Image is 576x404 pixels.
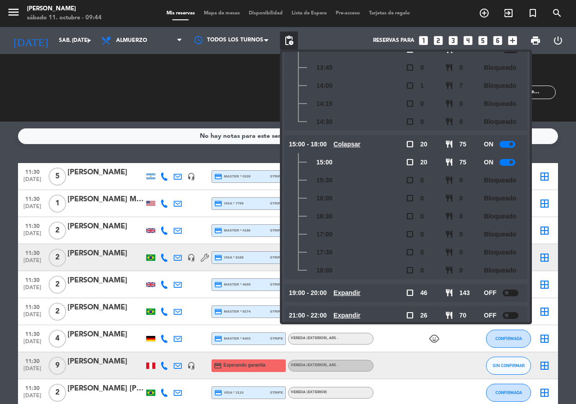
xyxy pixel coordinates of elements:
button: SIN CONFIRMAR [486,357,531,375]
span: restaurant [445,230,453,238]
span: [DATE] [21,285,44,295]
span: , ARS - [327,336,338,340]
i: looks_5 [477,35,489,46]
span: 11:30 [21,220,44,231]
div: sábado 11. octubre - 09:44 [27,14,102,23]
i: credit_card [214,254,222,262]
span: 0 [459,193,463,204]
i: credit_card [214,227,222,235]
u: Expandir [333,312,360,319]
span: 21:00 - 22:00 [289,310,327,321]
span: restaurant [445,140,453,148]
i: border_all [539,333,550,344]
span: restaurant [445,64,453,72]
span: print [530,35,541,46]
span: 2 [49,276,66,294]
i: looks_one [418,35,429,46]
span: 18:00 [316,265,333,276]
i: add_box [507,35,518,46]
span: 9 [49,357,66,375]
span: Almuerzo [116,37,147,44]
span: SIN CONFIRMAR [493,363,525,368]
span: CONFIRMADA [495,336,522,341]
span: restaurant [445,82,453,90]
span: 5 [49,168,66,186]
span: 17:30 [316,247,333,258]
span: check_box_outline_blank [406,266,414,274]
div: [PERSON_NAME] [67,167,144,178]
span: Vereda (EXTERIOR) [291,363,338,367]
i: search [552,8,562,18]
span: [DATE] [21,177,44,187]
span: restaurant [445,118,453,126]
span: master * 0339 [214,172,251,181]
span: 11:30 [21,247,44,258]
span: CONFIRMADA [495,390,522,395]
span: ON [484,139,493,150]
span: stripe [270,227,283,233]
span: OFF [484,310,496,321]
span: 2 [49,222,66,240]
span: check_box_outline_blank [406,194,414,202]
span: check_box_outline_blank [406,82,414,90]
span: 0 [420,175,424,186]
div: [PERSON_NAME] [67,275,144,286]
span: 26 [420,310,427,321]
span: check_box_outline_blank [406,176,414,184]
span: stripe [270,200,283,206]
u: Colapsar [333,141,360,148]
span: 46 [420,288,427,298]
span: 15:00 - 18:00 [289,139,327,150]
button: CONFIRMADA [486,384,531,402]
span: 14:30 [316,117,333,127]
span: 2 [49,384,66,402]
div: [PERSON_NAME] [67,302,144,313]
span: 143 [459,288,470,298]
span: master * 4186 [214,227,251,235]
i: looks_3 [447,35,459,46]
i: add_circle_outline [479,8,490,18]
div: [PERSON_NAME] [PERSON_NAME] Quixadá [67,383,144,395]
span: Bloqueado [484,211,516,222]
span: check_box_outline_blank [406,140,414,148]
i: border_all [539,279,550,290]
span: check_box_outline_blank [406,289,414,297]
span: 0 [459,265,463,276]
button: CONFIRMADA [486,330,531,348]
span: [DATE] [21,204,44,214]
span: Bloqueado [484,81,516,91]
i: border_all [539,198,550,209]
div: [PERSON_NAME] Me [PERSON_NAME] [67,194,144,205]
span: Bloqueado [484,63,516,73]
span: Bloqueado [484,193,516,204]
button: menu [7,5,20,22]
i: child_care [429,333,440,344]
i: credit_card [214,308,222,316]
span: stripe [270,309,283,314]
i: menu [7,5,20,19]
span: 75 [459,139,467,150]
span: visa * 8188 [214,254,243,262]
span: 13:45 [316,63,333,73]
span: 11:30 [21,193,44,204]
span: check_box_outline_blank [406,64,414,72]
span: 16:00 [316,193,333,204]
span: 11:30 [21,355,44,366]
span: 11:30 [21,166,44,177]
span: restaurant [445,311,453,319]
span: stripe [270,390,283,395]
span: 2 [49,303,66,321]
i: headset_mic [187,254,195,262]
span: restaurant [445,248,453,256]
span: 0 [459,63,463,73]
i: arrow_drop_down [84,35,94,46]
i: headset_mic [187,362,195,370]
span: 0 [459,117,463,127]
span: Bloqueado [484,247,516,258]
span: Reservas para [373,37,414,44]
i: credit_card [214,200,222,208]
span: , ARS - [327,363,338,367]
span: 0 [420,211,424,222]
i: border_all [539,306,550,317]
span: 1 [49,195,66,213]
